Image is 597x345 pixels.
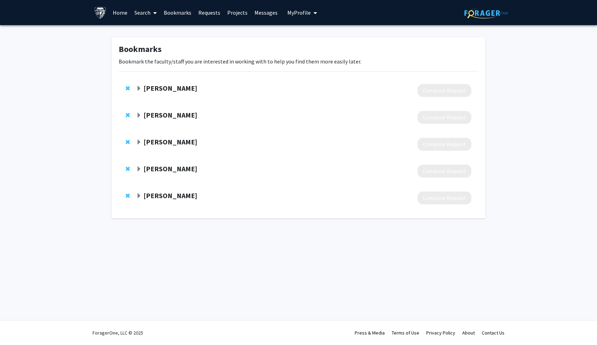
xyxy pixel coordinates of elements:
div: ForagerOne, LLC © 2025 [93,321,143,345]
img: ForagerOne Logo [464,8,508,18]
a: Search [131,0,160,25]
span: My Profile [287,9,311,16]
a: Requests [195,0,224,25]
span: Remove Sachini Bandara from bookmarks [126,85,130,91]
button: Compose Request to Peter Fredericks [418,165,471,178]
strong: [PERSON_NAME] [143,111,197,119]
a: Bookmarks [160,0,195,25]
h1: Bookmarks [119,44,478,54]
a: Privacy Policy [426,330,455,336]
iframe: Chat [567,314,592,340]
span: Remove Peter Fredericks from bookmarks [126,166,130,172]
span: Remove Samantha Harris from bookmarks [126,193,130,198]
button: Compose Request to Javier Cepeda [418,111,471,124]
a: Press & Media [355,330,385,336]
span: Expand Javier Cepeda Bookmark [136,113,142,118]
strong: [PERSON_NAME] [143,137,197,146]
strong: [PERSON_NAME] [143,191,197,200]
a: Projects [224,0,251,25]
p: Bookmark the faculty/staff you are interested in working with to help you find them more easily l... [119,57,478,66]
button: Compose Request to Sachini Bandara [418,84,471,97]
span: Expand Sachini Bandara Bookmark [136,86,142,91]
button: Compose Request to Michael Fingerhood [418,138,471,151]
a: Home [109,0,131,25]
img: Johns Hopkins University Logo [94,7,106,19]
a: Contact Us [482,330,504,336]
strong: [PERSON_NAME] [143,164,197,173]
span: Expand Peter Fredericks Bookmark [136,166,142,172]
span: Remove Michael Fingerhood from bookmarks [126,139,130,145]
a: Messages [251,0,281,25]
span: Remove Javier Cepeda from bookmarks [126,112,130,118]
strong: [PERSON_NAME] [143,84,197,92]
span: Expand Michael Fingerhood Bookmark [136,140,142,145]
a: About [462,330,475,336]
span: Expand Samantha Harris Bookmark [136,193,142,199]
a: Terms of Use [392,330,419,336]
button: Compose Request to Samantha Harris [418,192,471,204]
